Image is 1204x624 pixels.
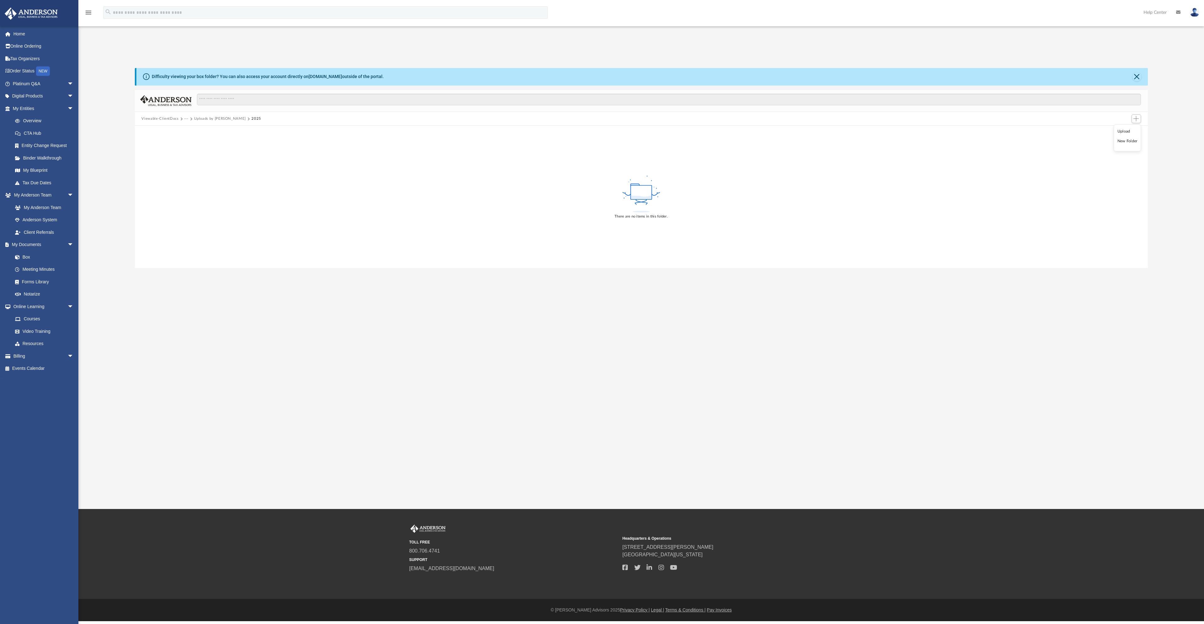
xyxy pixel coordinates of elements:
li: Upload [1117,128,1138,135]
small: TOLL FREE [409,539,618,545]
a: My Blueprint [9,164,80,177]
a: My Anderson Teamarrow_drop_down [4,189,80,202]
a: Meeting Minutes [9,263,80,276]
a: Client Referrals [9,226,80,239]
li: New Folder [1117,138,1138,144]
span: arrow_drop_down [67,189,80,202]
button: Viewable-ClientDocs [141,116,178,122]
a: Binder Walkthrough [9,152,83,164]
ul: Add [1114,124,1141,151]
div: NEW [36,66,50,76]
a: [STREET_ADDRESS][PERSON_NAME] [622,544,713,550]
a: Video Training [9,325,77,338]
a: Order StatusNEW [4,65,83,78]
a: Overview [9,115,83,127]
img: User Pic [1190,8,1199,17]
input: Search files and folders [197,94,1141,106]
a: Privacy Policy | [620,607,650,612]
span: arrow_drop_down [67,300,80,313]
a: My Anderson Team [9,201,77,214]
a: Notarize [9,288,80,301]
i: menu [85,9,92,16]
div: © [PERSON_NAME] Advisors 2025 [78,607,1204,613]
span: arrow_drop_down [67,350,80,363]
button: 2025 [251,116,261,122]
a: Events Calendar [4,362,83,375]
button: ··· [184,116,188,122]
a: Legal | [651,607,664,612]
div: There are no items in this folder. [615,214,668,219]
a: menu [85,12,92,16]
a: Online Ordering [4,40,83,53]
button: Add [1132,114,1141,123]
a: Entity Change Request [9,139,83,152]
span: arrow_drop_down [67,239,80,251]
a: Home [4,28,83,40]
button: Uploads by [PERSON_NAME] [194,116,246,122]
a: Online Learningarrow_drop_down [4,300,80,313]
a: Forms Library [9,275,77,288]
a: Courses [9,313,80,325]
img: Anderson Advisors Platinum Portal [409,525,447,533]
span: arrow_drop_down [67,102,80,115]
div: Difficulty viewing your box folder? You can also access your account directly on outside of the p... [152,73,384,80]
img: Anderson Advisors Platinum Portal [3,8,60,20]
a: 800.706.4741 [409,548,440,553]
a: Anderson System [9,214,80,226]
small: SUPPORT [409,557,618,563]
a: My Entitiesarrow_drop_down [4,102,83,115]
a: [EMAIL_ADDRESS][DOMAIN_NAME] [409,566,494,571]
i: search [105,8,112,15]
a: Resources [9,338,80,350]
a: Pay Invoices [707,607,731,612]
a: Box [9,251,77,263]
a: CTA Hub [9,127,83,139]
span: arrow_drop_down [67,77,80,90]
a: Billingarrow_drop_down [4,350,83,362]
a: My Documentsarrow_drop_down [4,239,80,251]
a: Tax Due Dates [9,176,83,189]
a: Tax Organizers [4,52,83,65]
a: Platinum Q&Aarrow_drop_down [4,77,83,90]
button: Close [1133,72,1141,81]
a: [GEOGRAPHIC_DATA][US_STATE] [622,552,703,557]
small: Headquarters & Operations [622,536,831,541]
a: Terms & Conditions | [665,607,706,612]
a: Digital Productsarrow_drop_down [4,90,83,102]
a: [DOMAIN_NAME] [309,74,342,79]
span: arrow_drop_down [67,90,80,103]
